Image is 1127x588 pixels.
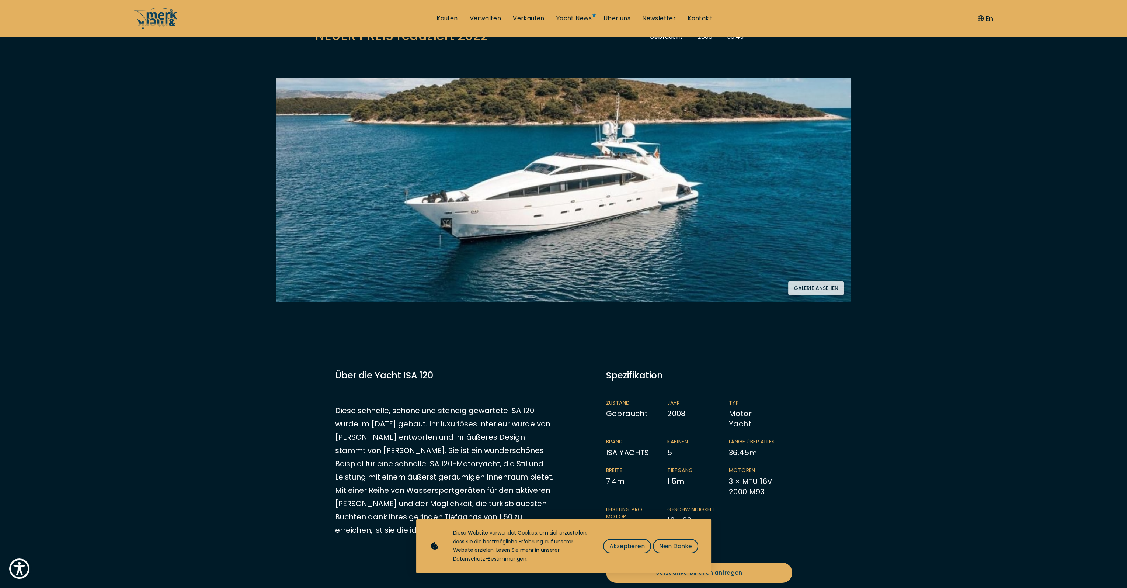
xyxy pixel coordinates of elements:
span: Leistung pro Motor [606,506,653,520]
span: Motoren [729,467,776,474]
li: 2008 [667,400,729,429]
button: En [978,14,993,24]
h3: Über die Yacht ISA 120 [335,369,554,382]
li: 5 [667,438,729,458]
button: Galerie ansehen [788,281,844,295]
span: Tiefgang [667,467,714,474]
li: 7.4 m [606,467,668,497]
div: Diese Website verwendet Cookies, um sicherzustellen, dass Sie die bestmögliche Erfahrung auf unse... [453,529,588,564]
li: 36.45 m [729,438,790,458]
a: Datenschutz-Bestimmungen [453,555,526,563]
span: Jahr [667,400,714,407]
span: Länge über Alles [729,438,776,446]
li: Gebraucht [606,400,668,429]
li: ISA YACHTS [606,438,668,458]
a: Über uns [603,14,630,23]
a: Newsletter [642,14,676,23]
li: 1.5 m [667,467,729,497]
span: Breite [606,467,653,474]
li: 3 × MTU 16V 2000 M93 [729,467,790,497]
span: Typ [729,400,776,407]
a: Verwalten [470,14,501,23]
span: Akzeptieren [609,542,645,551]
img: Merk&Merk [276,78,851,302]
span: Nein Danke [659,542,692,551]
li: 16 - 32 knots [667,506,729,536]
span: Zustand [606,400,653,407]
button: Akzeptieren [603,539,651,553]
span: Brand [606,438,653,446]
button: Show Accessibility Preferences [7,557,31,581]
li: 2000 hp [606,506,668,536]
a: Yacht News [556,14,592,23]
p: Diese schnelle, schöne und ständig gewartete ISA 120 wurde im [DATE] gebaut. Ihr luxuriöses Inter... [335,404,554,537]
span: Kabinen [667,438,714,446]
li: Motor Yacht [729,400,790,429]
button: Nein Danke [653,539,698,553]
a: Verkaufen [513,14,545,23]
a: Kontakt [688,14,712,23]
span: Geschwindigkeit [667,506,714,513]
a: Kaufen [436,14,458,23]
div: Spezifikation [606,369,792,382]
